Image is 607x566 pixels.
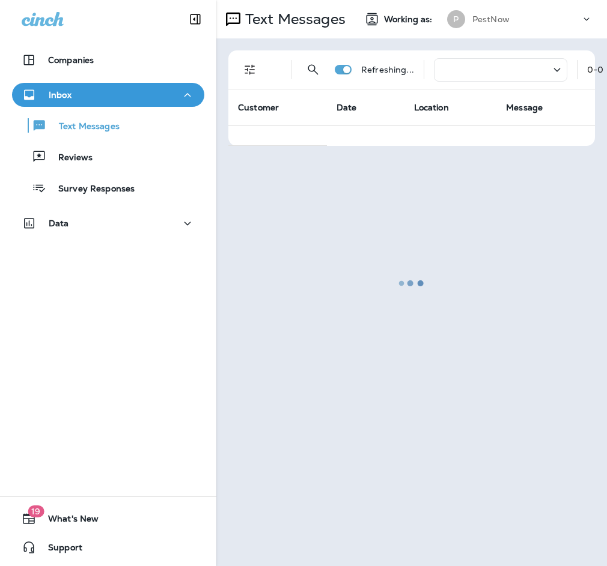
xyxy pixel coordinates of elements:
[49,90,72,100] p: Inbox
[49,218,69,228] p: Data
[12,113,204,138] button: Text Messages
[46,184,135,195] p: Survey Responses
[12,507,204,531] button: 19What's New
[12,144,204,169] button: Reviews
[12,175,204,200] button: Survey Responses
[28,505,44,517] span: 19
[12,83,204,107] button: Inbox
[178,7,212,31] button: Collapse Sidebar
[48,55,94,65] p: Companies
[12,211,204,235] button: Data
[46,152,93,164] p: Reviews
[36,514,99,528] span: What's New
[12,535,204,559] button: Support
[12,48,204,72] button: Companies
[47,121,120,133] p: Text Messages
[36,543,82,557] span: Support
